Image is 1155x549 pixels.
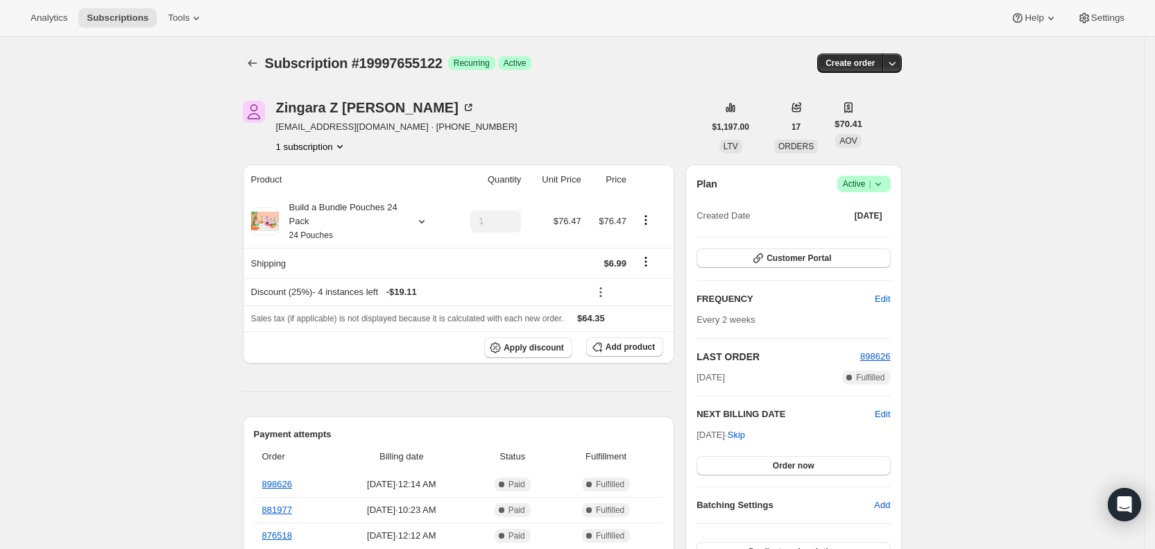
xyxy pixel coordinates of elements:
span: - $19.11 [386,285,417,299]
span: Active [504,58,527,69]
span: $76.47 [554,216,581,226]
span: Paid [508,505,525,516]
span: | [869,178,871,189]
span: [DATE] [696,371,725,385]
span: [DATE] · [696,430,745,440]
span: Paid [508,530,525,541]
span: Fulfillment [557,450,655,464]
span: Analytics [31,12,67,24]
span: Sales tax (if applicable) is not displayed because it is calculated with each new order. [251,314,564,323]
button: Subscriptions [78,8,157,28]
h2: Payment attempts [254,428,664,441]
span: Fulfilled [596,479,624,490]
button: Customer Portal [696,248,890,268]
th: Price [585,164,631,195]
button: Subscriptions [243,53,262,73]
button: Tools [160,8,212,28]
button: Shipping actions [635,254,657,269]
span: Active [843,177,885,191]
small: 24 Pouches [289,230,333,240]
span: Status [476,450,549,464]
span: Tools [168,12,189,24]
a: 898626 [262,479,292,489]
a: 876518 [262,530,292,541]
span: Settings [1091,12,1124,24]
span: $76.47 [599,216,626,226]
span: [EMAIL_ADDRESS][DOMAIN_NAME] · [PHONE_NUMBER] [276,120,517,134]
span: Recurring [454,58,490,69]
span: Created Date [696,209,750,223]
span: Fulfilled [856,372,884,383]
span: Create order [825,58,875,69]
button: Create order [817,53,883,73]
button: $1,197.00 [704,117,758,137]
button: Edit [875,407,890,421]
span: [DATE] · 10:23 AM [335,503,468,517]
h2: Plan [696,177,717,191]
span: Order now [773,460,814,471]
span: Customer Portal [767,253,831,264]
span: [DATE] · 12:14 AM [335,478,468,491]
h2: LAST ORDER [696,350,860,364]
span: 17 [792,121,801,133]
div: Open Intercom Messenger [1108,488,1141,521]
span: ORDERS [778,142,814,151]
th: Unit Price [525,164,585,195]
button: Settings [1069,8,1133,28]
h2: FREQUENCY [696,292,875,306]
span: Every 2 weeks [696,314,755,325]
span: Subscriptions [87,12,148,24]
th: Product [243,164,452,195]
span: Subscription #19997655122 [265,56,443,71]
span: Apply discount [504,342,564,353]
span: [DATE] [855,210,882,221]
span: $64.35 [577,313,605,323]
span: Zingara Z Barragan [243,101,265,123]
button: Add [866,494,898,516]
span: Add product [606,341,655,353]
button: Add product [586,337,663,357]
span: LTV [724,142,738,151]
button: 17 [783,117,809,137]
span: Add [874,498,890,512]
button: Analytics [22,8,76,28]
div: Zingara Z [PERSON_NAME] [276,101,475,115]
span: Fulfilled [596,530,624,541]
div: Discount (25%) - 4 instances left [251,285,581,299]
h2: NEXT BILLING DATE [696,407,875,421]
span: Skip [728,428,745,442]
span: Edit [875,292,890,306]
span: AOV [839,136,857,146]
button: [DATE] [846,206,891,226]
button: Order now [696,456,890,475]
span: [DATE] · 12:12 AM [335,529,468,543]
span: $1,197.00 [712,121,749,133]
span: Billing date [335,450,468,464]
button: 898626 [860,350,890,364]
button: Skip [719,424,753,446]
div: Build a Bundle Pouches 24 Pack [279,201,404,242]
span: Help [1025,12,1043,24]
th: Order [254,441,332,472]
button: Help [1002,8,1066,28]
span: $70.41 [835,117,862,131]
button: Apply discount [484,337,572,358]
span: $6.99 [604,258,626,269]
span: Paid [508,479,525,490]
button: Edit [866,288,898,310]
th: Shipping [243,248,452,278]
span: Fulfilled [596,505,624,516]
th: Quantity [451,164,525,195]
a: 898626 [860,351,890,362]
h6: Batching Settings [696,498,874,512]
button: Product actions [276,140,347,153]
button: Product actions [635,212,657,228]
a: 881977 [262,505,292,515]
